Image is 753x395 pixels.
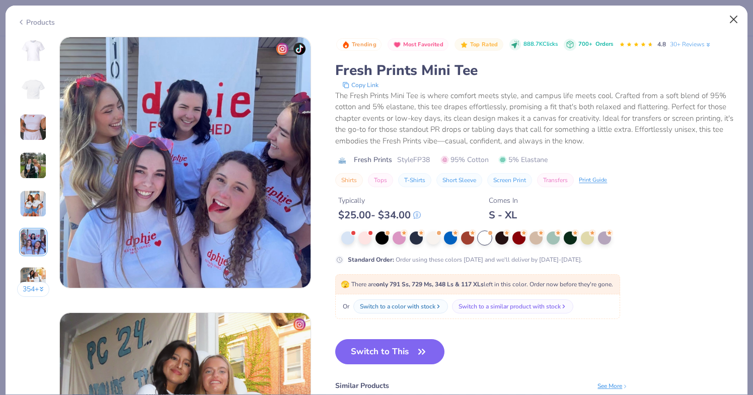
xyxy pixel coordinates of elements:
span: There are left in this color. Order now before they're gone. [341,280,613,288]
span: Fresh Prints [354,154,392,165]
div: Switch to a similar product with stock [459,302,561,311]
button: Close [724,10,743,29]
img: Front [21,39,45,63]
img: Top Rated sort [460,41,468,49]
div: Products [17,17,55,28]
img: User generated content [20,190,47,217]
a: 30+ Reviews [670,40,712,49]
img: User generated content [20,228,47,256]
strong: only 791 Ss, 729 Ms, 348 Ls & 117 XLs [376,280,484,288]
button: Switch to This [335,339,444,364]
div: The Fresh Prints Mini Tee is where comfort meets style, and campus life meets cool. Crafted from ... [335,90,736,147]
img: Most Favorited sort [393,41,401,49]
img: Back [21,77,45,101]
img: insta-icon.png [293,319,306,331]
span: 🫣 [341,280,349,289]
span: Most Favorited [403,42,443,47]
div: Comes In [489,195,518,206]
button: T-Shirts [398,173,431,187]
div: Similar Products [335,380,389,391]
div: 700+ [578,40,613,49]
button: Badge Button [455,38,503,51]
img: a5db68b5-8c43-4d31-b675-4d2a58b5d791 [60,37,311,288]
button: Tops [368,173,393,187]
button: Switch to a similar product with stock [452,299,573,313]
div: Typically [338,195,421,206]
div: Order using these colors [DATE] and we'll deliver by [DATE]-[DATE]. [348,255,582,264]
span: Style FP38 [397,154,430,165]
button: Transfers [537,173,574,187]
strong: Standard Order : [348,256,394,264]
button: Short Sleeve [436,173,482,187]
button: copy to clipboard [339,80,382,90]
span: 95% Cotton [441,154,489,165]
img: User generated content [20,267,47,294]
div: 4.8 Stars [619,37,653,53]
img: brand logo [335,156,349,165]
div: Print Guide [579,176,607,185]
span: Orders [595,40,613,48]
button: Switch to a color with stock [353,299,448,313]
button: 354+ [17,282,50,297]
div: See More [597,381,628,390]
span: 5% Elastane [499,154,548,165]
span: 4.8 [657,40,666,48]
img: Trending sort [342,41,350,49]
span: Top Rated [470,42,498,47]
span: Trending [352,42,376,47]
img: insta-icon.png [276,43,288,55]
span: 888.7K Clicks [523,40,558,49]
div: Fresh Prints Mini Tee [335,61,736,80]
div: $ 25.00 - $ 34.00 [338,209,421,221]
div: Switch to a color with stock [360,302,435,311]
img: User generated content [20,114,47,141]
img: User generated content [20,152,47,179]
span: Or [341,302,349,311]
div: S - XL [489,209,518,221]
button: Shirts [335,173,363,187]
button: Badge Button [336,38,382,51]
button: Badge Button [388,38,448,51]
img: tiktok-icon.png [293,43,306,55]
button: Screen Print [487,173,532,187]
